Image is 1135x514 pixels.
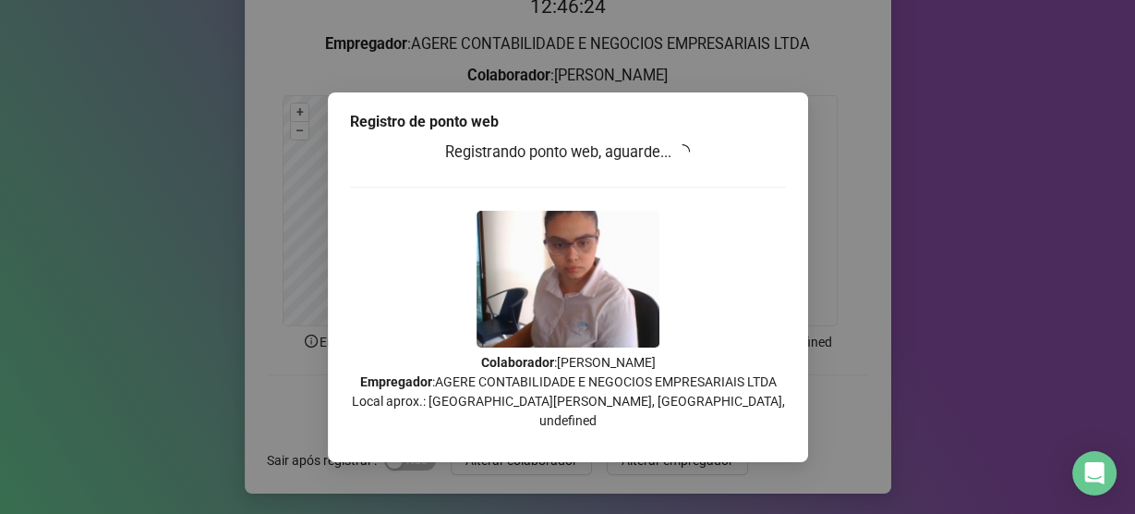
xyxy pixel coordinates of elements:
[480,355,553,370] strong: Colaborador
[477,211,659,348] img: Z
[1072,451,1117,496] div: Open Intercom Messenger
[350,111,786,133] div: Registro de ponto web
[350,141,786,165] h3: Registrando ponto web, aguarde...
[674,143,691,160] span: loading
[350,353,786,431] p: : [PERSON_NAME] : AGERE CONTABILIDADE E NEGOCIOS EMPRESARIAIS LTDA Local aprox.: [GEOGRAPHIC_DATA...
[359,374,431,389] strong: Empregador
